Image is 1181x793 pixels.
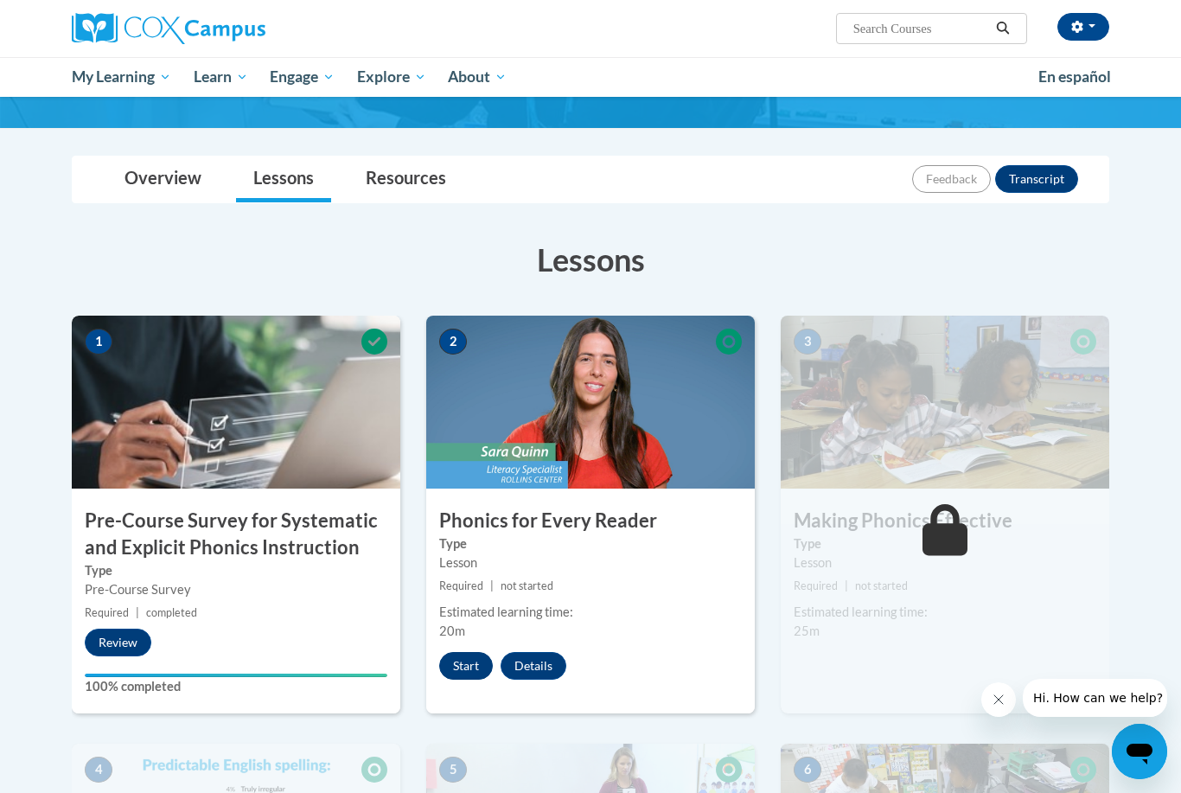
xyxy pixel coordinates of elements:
a: Engage [259,57,346,97]
div: Main menu [46,57,1135,97]
iframe: Close message [981,682,1016,717]
iframe: Button to launch messaging window [1112,724,1167,779]
span: Required [439,579,483,592]
h3: Phonics for Every Reader [426,508,755,534]
button: Details [501,652,566,680]
span: 3 [794,329,821,355]
span: Learn [194,67,248,87]
div: Pre-Course Survey [85,580,387,599]
span: | [845,579,848,592]
img: Cox Campus [72,13,265,44]
span: Required [794,579,838,592]
span: 2 [439,329,467,355]
span: 20m [439,624,465,638]
span: Explore [357,67,426,87]
span: not started [855,579,908,592]
div: Lesson [794,553,1096,572]
a: Resources [348,157,463,202]
a: Explore [346,57,437,97]
span: 5 [439,757,467,783]
span: Engage [270,67,335,87]
h3: Pre-Course Survey for Systematic and Explicit Phonics Instruction [72,508,400,561]
span: | [490,579,494,592]
a: About [437,57,519,97]
button: Review [85,629,151,656]
label: 100% completed [85,677,387,696]
label: Type [85,561,387,580]
input: Search Courses [852,18,990,39]
iframe: Message from company [1023,679,1167,717]
button: Transcript [995,165,1078,193]
span: not started [501,579,553,592]
a: Learn [182,57,259,97]
button: Search [990,18,1016,39]
button: Start [439,652,493,680]
img: Course Image [426,316,755,489]
div: Estimated learning time: [794,603,1096,622]
span: 4 [85,757,112,783]
div: Lesson [439,553,742,572]
span: Required [85,606,129,619]
span: | [136,606,139,619]
button: Feedback [912,165,991,193]
img: Course Image [72,316,400,489]
img: Course Image [781,316,1109,489]
div: Estimated learning time: [439,603,742,622]
span: completed [146,606,197,619]
button: Account Settings [1057,13,1109,41]
a: Overview [107,157,219,202]
span: En español [1038,67,1111,86]
div: Your progress [85,674,387,677]
h3: Making Phonics Effective [781,508,1109,534]
a: En español [1027,59,1122,95]
span: 25m [794,624,820,638]
span: My Learning [72,67,171,87]
span: 1 [85,329,112,355]
span: 6 [794,757,821,783]
a: My Learning [61,57,182,97]
h3: Lessons [72,238,1109,281]
a: Cox Campus [72,13,400,44]
label: Type [439,534,742,553]
a: Lessons [236,157,331,202]
span: About [448,67,507,87]
label: Type [794,534,1096,553]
